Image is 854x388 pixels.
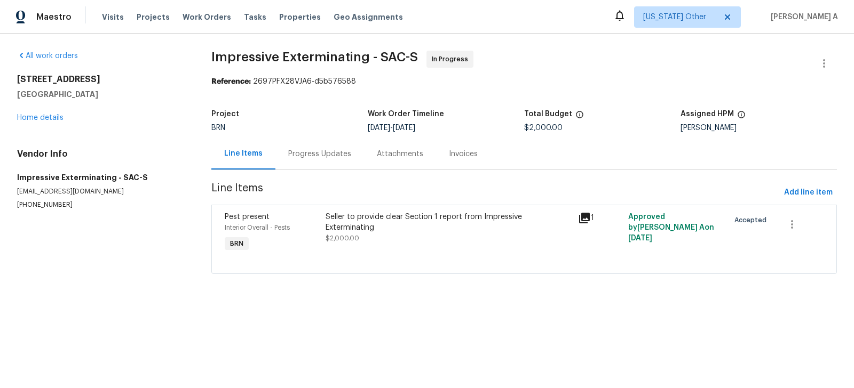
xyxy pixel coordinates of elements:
span: Approved by [PERSON_NAME] A on [628,213,714,242]
button: Add line item [780,183,837,203]
h5: Work Order Timeline [368,110,444,118]
span: Visits [102,12,124,22]
span: Impressive Exterminating - SAC-S [211,51,418,63]
h4: Vendor Info [17,149,186,159]
div: 1 [578,212,622,224]
span: BRN [211,124,225,132]
div: Progress Updates [288,149,351,159]
h5: [GEOGRAPHIC_DATA] [17,89,186,100]
h2: [STREET_ADDRESS] [17,74,186,85]
span: Pest present [225,213,270,221]
span: Geo Assignments [334,12,403,22]
span: [DATE] [368,124,390,132]
div: [PERSON_NAME] [681,124,837,132]
p: [PHONE_NUMBER] [17,200,186,209]
div: Attachments [377,149,423,159]
span: [DATE] [628,235,652,242]
span: Line Items [211,183,780,203]
div: 2697PFX28VJA6-d5b576588 [211,76,837,87]
span: Add line item [784,186,833,199]
span: The hpm assigned to this work order. [737,110,746,124]
span: [US_STATE] Other [643,12,716,22]
span: Projects [137,12,170,22]
span: Tasks [244,13,266,21]
b: Reference: [211,78,251,85]
span: $2,000.00 [524,124,563,132]
span: BRN [226,238,248,249]
h5: Assigned HPM [681,110,734,118]
span: Work Orders [183,12,231,22]
div: Invoices [449,149,478,159]
span: Accepted [734,215,771,225]
span: - [368,124,415,132]
h5: Impressive Exterminating - SAC-S [17,172,186,183]
h5: Project [211,110,239,118]
span: [DATE] [393,124,415,132]
div: Line Items [224,148,263,159]
span: [PERSON_NAME] A [766,12,838,22]
a: Home details [17,114,64,122]
span: Properties [279,12,321,22]
a: All work orders [17,52,78,60]
span: In Progress [432,54,472,64]
span: The total cost of line items that have been proposed by Opendoor. This sum includes line items th... [575,110,584,124]
h5: Total Budget [524,110,572,118]
span: $2,000.00 [326,235,359,241]
p: [EMAIL_ADDRESS][DOMAIN_NAME] [17,187,186,196]
span: Interior Overall - Pests [225,224,290,231]
span: Maestro [36,12,72,22]
div: Seller to provide clear Section 1 report from Impressive Exterminating [326,212,572,233]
